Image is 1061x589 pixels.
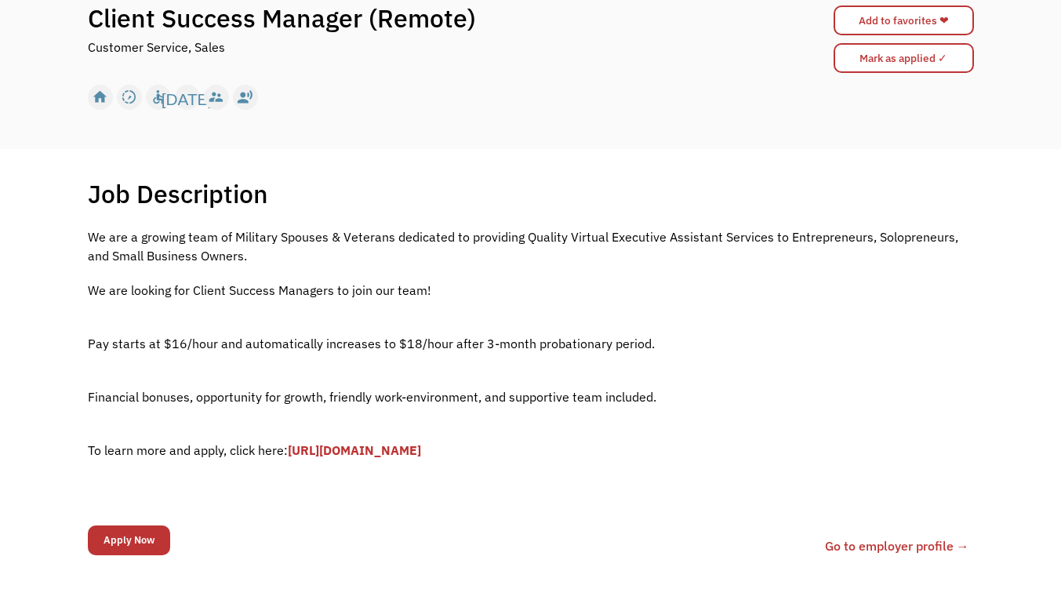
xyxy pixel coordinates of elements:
div: supervisor_account [208,85,224,109]
div: record_voice_over [237,85,253,109]
p: ‍ Financial bonuses, opportunity for growth, friendly work-environment, and supportive team inclu... [88,369,974,406]
form: Mark as applied form [834,39,974,77]
p: We are a growing team of Military Spouses & Veterans dedicated to providing Quality Virtual Execu... [88,227,974,265]
input: Apply Now [88,525,170,555]
div: slow_motion_video [121,85,137,109]
h1: Job Description [88,178,268,209]
p: ‍ Pay starts at $16/hour and automatically increases to $18/hour after 3-month probationary period. [88,315,974,353]
div: Customer Service, Sales [88,38,225,56]
h1: Client Success Manager (Remote) [88,2,753,34]
div: home [92,85,108,109]
div: accessible [150,85,166,109]
input: Mark as applied ✓ [834,43,974,73]
a: Go to employer profile → [825,536,969,555]
div: [DATE] [162,85,213,109]
p: ‍ To learn more and apply, click here: [88,422,974,460]
a: Add to favorites ❤ [834,5,974,35]
form: Email Form [88,522,170,559]
a: [URL][DOMAIN_NAME] [288,442,421,458]
p: We are looking for Client Success Managers to join our team! [88,281,974,300]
